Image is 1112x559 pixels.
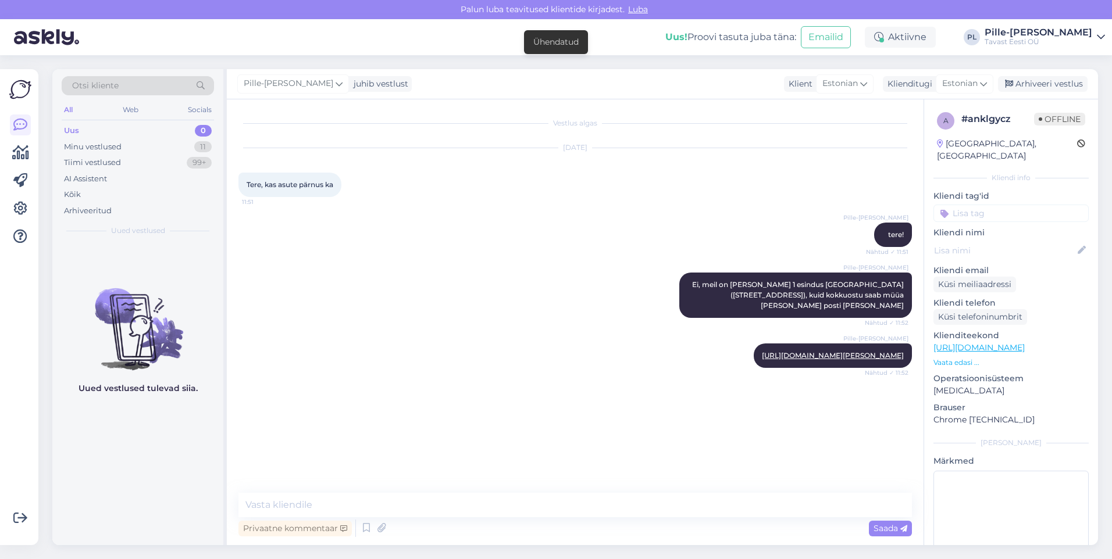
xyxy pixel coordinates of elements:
[933,190,1089,202] p: Kliendi tag'id
[933,342,1025,353] a: [URL][DOMAIN_NAME]
[933,309,1027,325] div: Küsi telefoninumbrit
[933,402,1089,414] p: Brauser
[883,78,932,90] div: Klienditugi
[238,521,352,536] div: Privaatne kommentaar
[933,173,1089,183] div: Kliendi info
[665,31,687,42] b: Uus!
[943,116,949,125] span: a
[933,264,1089,277] p: Kliendi email
[865,368,908,377] span: Nähtud ✓ 11:52
[998,76,1088,92] div: Arhiveeri vestlus
[933,438,1089,448] div: [PERSON_NAME]
[238,118,912,128] div: Vestlus algas
[933,414,1089,426] p: Chrome [TECHNICAL_ID]
[964,29,980,45] div: PL
[934,244,1075,257] input: Lisa nimi
[533,36,579,48] div: Ühendatud
[822,77,858,90] span: Estonian
[888,230,904,239] span: tere!
[843,263,908,272] span: Pille-[PERSON_NAME]
[843,213,908,222] span: Pille-[PERSON_NAME]
[865,27,936,48] div: Aktiivne
[349,78,408,90] div: juhib vestlust
[52,267,223,372] img: No chats
[874,523,907,533] span: Saada
[933,357,1089,368] p: Vaata edasi ...
[784,78,812,90] div: Klient
[961,112,1034,126] div: # anklgycz
[186,102,214,117] div: Socials
[933,205,1089,222] input: Lisa tag
[64,173,107,185] div: AI Assistent
[692,280,906,310] span: Ei, meil on [PERSON_NAME] 1 esindus [GEOGRAPHIC_DATA] ([STREET_ADDRESS]), kuid kokkuostu saab müü...
[865,318,908,327] span: Nähtud ✓ 11:52
[933,297,1089,309] p: Kliendi telefon
[247,180,333,189] span: Tere, kas asute pärnus ka
[933,227,1089,239] p: Kliendi nimi
[79,382,198,395] p: Uued vestlused tulevad siia.
[933,385,1089,397] p: [MEDICAL_DATA]
[64,205,112,217] div: Arhiveeritud
[120,102,141,117] div: Web
[64,125,79,137] div: Uus
[933,372,1089,385] p: Operatsioonisüsteem
[985,28,1105,46] a: Pille-[PERSON_NAME]Tavast Eesti OÜ
[942,77,978,90] span: Estonian
[933,329,1089,342] p: Klienditeekond
[843,334,908,343] span: Pille-[PERSON_NAME]
[64,157,121,169] div: Tiimi vestlused
[1034,113,1085,126] span: Offline
[985,37,1092,46] div: Tavast Eesti OÜ
[62,102,75,117] div: All
[194,141,212,153] div: 11
[238,142,912,153] div: [DATE]
[985,28,1092,37] div: Pille-[PERSON_NAME]
[865,248,908,256] span: Nähtud ✓ 11:51
[9,78,31,101] img: Askly Logo
[195,125,212,137] div: 0
[665,30,796,44] div: Proovi tasuta juba täna:
[762,351,904,360] a: [URL][DOMAIN_NAME][PERSON_NAME]
[933,455,1089,467] p: Märkmed
[801,26,851,48] button: Emailid
[933,277,1016,292] div: Küsi meiliaadressi
[187,157,212,169] div: 99+
[111,225,165,236] span: Uued vestlused
[72,80,119,92] span: Otsi kliente
[625,4,651,15] span: Luba
[937,138,1077,162] div: [GEOGRAPHIC_DATA], [GEOGRAPHIC_DATA]
[244,77,333,90] span: Pille-[PERSON_NAME]
[64,189,81,200] div: Kõik
[64,141,122,153] div: Minu vestlused
[242,198,286,206] span: 11:51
